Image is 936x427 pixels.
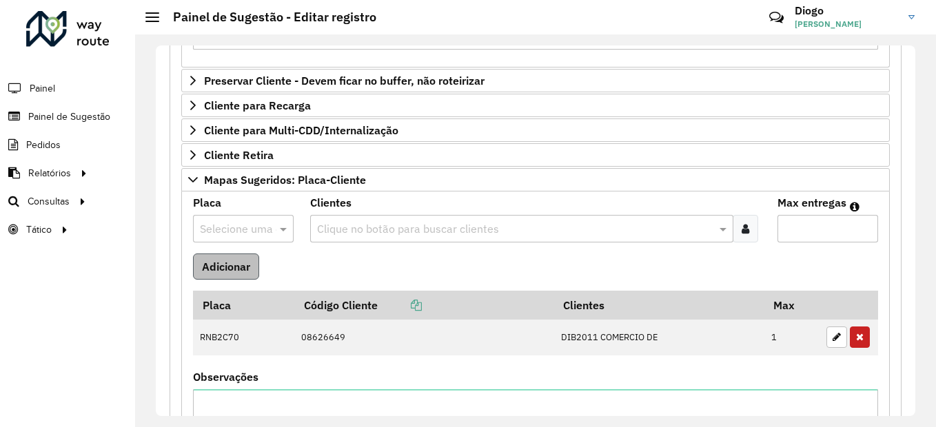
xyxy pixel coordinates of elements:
[30,81,55,96] span: Painel
[762,3,791,32] a: Contato Rápido
[378,298,422,312] a: Copiar
[204,75,485,86] span: Preservar Cliente - Devem ficar no buffer, não roteirizar
[193,291,294,320] th: Placa
[159,10,376,25] h2: Painel de Sugestão - Editar registro
[795,4,898,17] h3: Diogo
[553,320,764,355] td: DIB2011 COMERCIO DE
[850,201,859,212] em: Máximo de clientes que serão colocados na mesma rota com os clientes informados
[28,194,70,209] span: Consultas
[181,168,890,191] a: Mapas Sugeridos: Placa-Cliente
[294,291,553,320] th: Código Cliente
[193,253,259,280] button: Adicionar
[294,320,553,355] td: 08626649
[193,320,294,355] td: RNB2C70
[764,291,820,320] th: Max
[764,320,820,355] td: 1
[777,194,846,211] label: Max entregas
[795,18,898,30] span: [PERSON_NAME]
[181,118,890,142] a: Cliente para Multi-CDD/Internalização
[193,194,221,211] label: Placa
[553,291,764,320] th: Clientes
[181,94,890,117] a: Cliente para Recarga
[310,194,352,211] label: Clientes
[204,174,366,185] span: Mapas Sugeridos: Placa-Cliente
[181,143,890,167] a: Cliente Retira
[28,166,71,180] span: Relatórios
[26,138,61,152] span: Pedidos
[204,149,274,160] span: Cliente Retira
[26,222,52,237] span: Tático
[28,110,110,124] span: Painel de Sugestão
[181,69,890,92] a: Preservar Cliente - Devem ficar no buffer, não roteirizar
[204,100,311,111] span: Cliente para Recarga
[193,368,258,385] label: Observações
[204,125,398,136] span: Cliente para Multi-CDD/Internalização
